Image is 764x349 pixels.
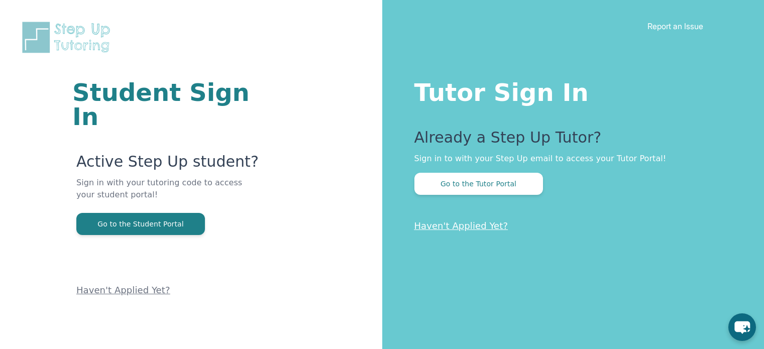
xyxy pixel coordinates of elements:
a: Haven't Applied Yet? [414,220,508,231]
p: Active Step Up student? [76,153,262,177]
a: Go to the Tutor Portal [414,179,543,188]
button: Go to the Student Portal [76,213,205,235]
img: Step Up Tutoring horizontal logo [20,20,117,55]
h1: Tutor Sign In [414,76,724,104]
a: Report an Issue [647,21,703,31]
button: Go to the Tutor Portal [414,173,543,195]
a: Go to the Student Portal [76,219,205,228]
p: Sign in to with your Step Up email to access your Tutor Portal! [414,153,724,165]
p: Sign in with your tutoring code to access your student portal! [76,177,262,213]
h1: Student Sign In [72,80,262,129]
a: Haven't Applied Yet? [76,285,170,295]
button: chat-button [728,313,756,341]
p: Already a Step Up Tutor? [414,129,724,153]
